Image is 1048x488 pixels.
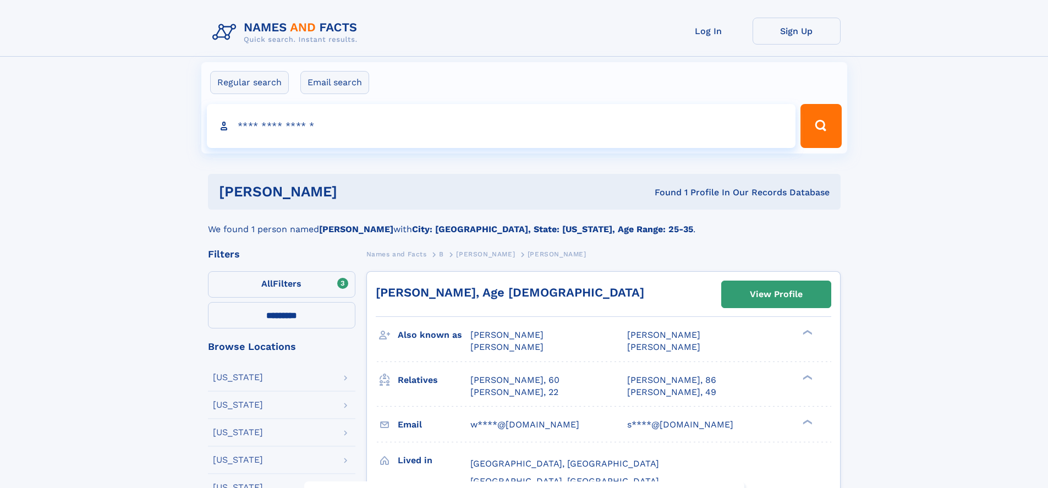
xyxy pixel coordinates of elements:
[470,374,559,386] a: [PERSON_NAME], 60
[208,210,841,236] div: We found 1 person named with .
[319,224,393,234] b: [PERSON_NAME]
[750,282,803,307] div: View Profile
[722,281,831,308] a: View Profile
[207,104,796,148] input: search input
[412,224,693,234] b: City: [GEOGRAPHIC_DATA], State: [US_STATE], Age Range: 25-35
[208,271,355,298] label: Filters
[470,342,544,352] span: [PERSON_NAME]
[210,71,289,94] label: Regular search
[261,278,273,289] span: All
[376,286,644,299] a: [PERSON_NAME], Age [DEMOGRAPHIC_DATA]
[627,374,716,386] a: [PERSON_NAME], 86
[398,451,470,470] h3: Lived in
[439,247,444,261] a: B
[398,326,470,344] h3: Also known as
[753,18,841,45] a: Sign Up
[456,250,515,258] span: [PERSON_NAME]
[665,18,753,45] a: Log In
[213,373,263,382] div: [US_STATE]
[208,249,355,259] div: Filters
[213,456,263,464] div: [US_STATE]
[496,187,830,199] div: Found 1 Profile In Our Records Database
[213,401,263,409] div: [US_STATE]
[627,342,700,352] span: [PERSON_NAME]
[800,104,841,148] button: Search Button
[456,247,515,261] a: [PERSON_NAME]
[470,330,544,340] span: [PERSON_NAME]
[439,250,444,258] span: B
[366,247,427,261] a: Names and Facts
[627,330,700,340] span: [PERSON_NAME]
[470,476,659,486] span: [GEOGRAPHIC_DATA], [GEOGRAPHIC_DATA]
[470,386,558,398] a: [PERSON_NAME], 22
[208,342,355,352] div: Browse Locations
[398,371,470,390] h3: Relatives
[528,250,586,258] span: [PERSON_NAME]
[398,415,470,434] h3: Email
[627,386,716,398] a: [PERSON_NAME], 49
[800,329,813,336] div: ❯
[219,185,496,199] h1: [PERSON_NAME]
[470,458,659,469] span: [GEOGRAPHIC_DATA], [GEOGRAPHIC_DATA]
[800,418,813,425] div: ❯
[300,71,369,94] label: Email search
[800,374,813,381] div: ❯
[208,18,366,47] img: Logo Names and Facts
[213,428,263,437] div: [US_STATE]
